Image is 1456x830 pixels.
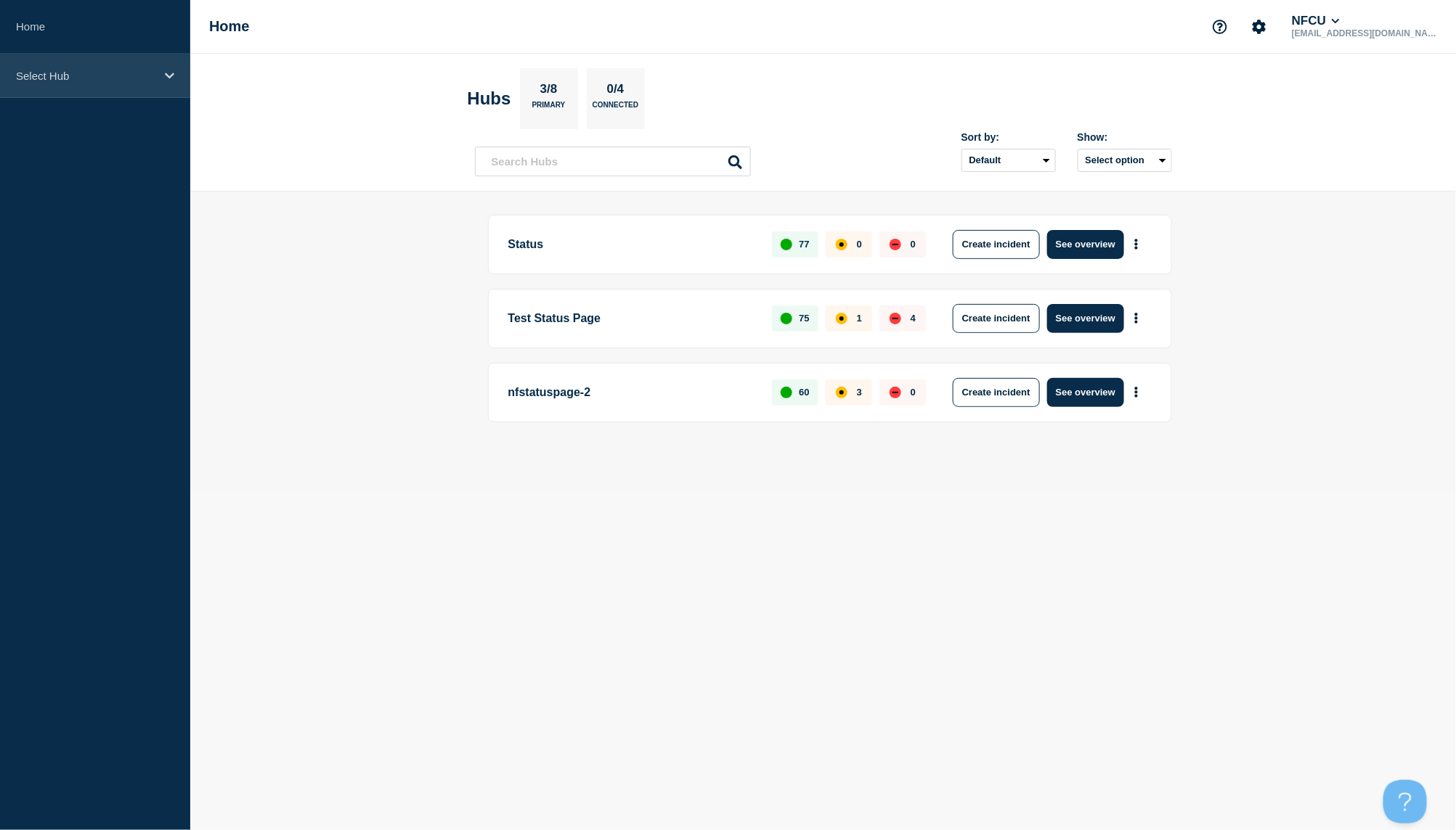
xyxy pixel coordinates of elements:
[857,313,862,324] p: 1
[1047,230,1124,259] button: See overview
[836,387,847,398] div: affected
[508,304,756,333] p: Test Status Page
[911,387,916,398] p: 0
[468,89,511,109] h2: Hubs
[532,101,566,116] p: Primary
[1289,14,1343,28] button: NFCU
[890,239,901,250] div: down
[953,230,1040,259] button: Create incident
[1244,12,1274,42] button: Account settings
[209,18,250,35] h1: Home
[890,313,901,324] div: down
[911,239,916,250] p: 0
[534,82,563,101] p: 3/8
[508,230,756,259] p: Status
[1078,149,1172,172] button: Select option
[961,131,1056,143] div: Sort by:
[508,378,756,407] p: nfstatuspage-2
[1289,28,1440,38] p: [EMAIL_ADDRESS][DOMAIN_NAME]
[799,387,809,398] p: 60
[953,304,1040,333] button: Create incident
[836,239,847,250] div: affected
[911,313,916,324] p: 4
[1383,780,1427,823] iframe: Help Scout Beacon - Open
[781,313,792,324] div: up
[475,147,751,176] input: Search Hubs
[1078,131,1172,143] div: Show:
[1047,304,1124,333] button: See overview
[1047,378,1124,407] button: See overview
[781,239,792,250] div: up
[1127,231,1146,258] button: More actions
[1127,305,1146,332] button: More actions
[601,82,630,101] p: 0/4
[781,387,792,398] div: up
[799,313,809,324] p: 75
[836,313,847,324] div: affected
[16,70,155,82] p: Select Hub
[857,387,862,398] p: 3
[1127,379,1146,406] button: More actions
[953,378,1040,407] button: Create incident
[1205,12,1235,42] button: Support
[890,387,901,398] div: down
[593,101,638,116] p: Connected
[857,239,862,250] p: 0
[961,149,1056,172] select: Sort by
[799,239,809,250] p: 77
